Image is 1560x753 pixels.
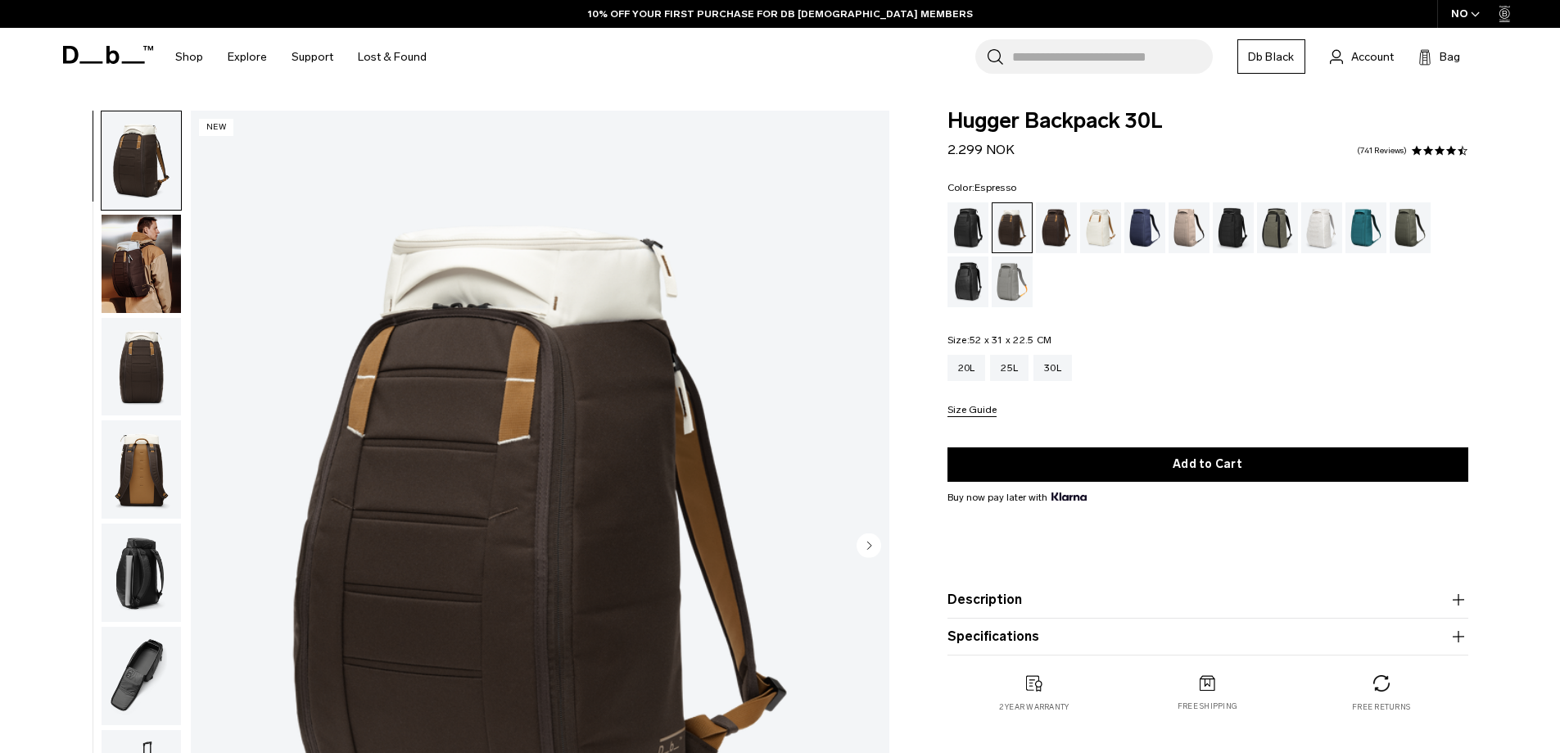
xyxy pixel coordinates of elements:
[992,202,1033,253] a: Cappuccino
[102,111,181,210] img: Hugger Backpack 30L Cappuccino
[947,111,1468,132] span: Hugger Backpack 30L
[974,182,1016,193] span: Espresso
[1330,47,1394,66] a: Account
[102,318,181,416] img: Hugger Backpack 30L Cappuccino
[101,523,182,623] button: Hugger Backpack 30L Cappuccino
[102,215,181,313] img: Hugger Backpack 30L Cappuccino
[101,317,182,417] button: Hugger Backpack 30L Cappuccino
[175,28,203,86] a: Shop
[292,28,333,86] a: Support
[970,334,1051,346] span: 52 x 31 x 22.5 CM
[1352,701,1410,713] p: Free returns
[947,355,986,381] a: 20L
[1213,202,1254,253] a: Charcoal Grey
[228,28,267,86] a: Explore
[1440,48,1460,66] span: Bag
[199,119,234,136] p: New
[102,627,181,725] img: Hugger Backpack 30L Cappuccino
[1036,202,1077,253] a: Espresso
[1351,48,1394,66] span: Account
[588,7,973,21] a: 10% OFF YOUR FIRST PURCHASE FOR DB [DEMOGRAPHIC_DATA] MEMBERS
[102,524,181,622] img: Hugger Backpack 30L Cappuccino
[1418,47,1460,66] button: Bag
[101,420,182,519] button: Hugger Backpack 30L Cappuccino
[101,626,182,726] button: Hugger Backpack 30L Cappuccino
[947,590,1468,610] button: Description
[1124,202,1165,253] a: Blue Hour
[947,142,1015,157] span: 2.299 NOK
[102,420,181,519] img: Hugger Backpack 30L Cappuccino
[1257,202,1298,253] a: Forest Green
[358,28,427,86] a: Lost & Found
[1357,147,1407,155] a: 741 reviews
[999,701,1069,713] p: 2 year warranty
[947,405,997,417] button: Size Guide
[990,355,1029,381] a: 25L
[947,202,988,253] a: Black Out
[1345,202,1386,253] a: Midnight Teal
[1051,492,1087,501] img: {"height" => 20, "alt" => "Klarna"}
[947,447,1468,482] button: Add to Cart
[1033,355,1072,381] a: 30L
[1178,701,1237,712] p: Free shipping
[947,627,1468,646] button: Specifications
[163,28,439,86] nav: Main Navigation
[1301,202,1342,253] a: Clean Slate
[1237,39,1305,74] a: Db Black
[947,183,1017,193] legend: Color:
[947,335,1052,345] legend: Size:
[1390,202,1431,253] a: Moss Green
[101,111,182,211] button: Hugger Backpack 30L Cappuccino
[101,214,182,314] button: Hugger Backpack 30L Cappuccino
[1080,202,1121,253] a: Oatmilk
[947,490,1087,505] span: Buy now pay later with
[1169,202,1210,253] a: Fogbow Beige
[857,533,881,560] button: Next slide
[947,256,988,307] a: Reflective Black
[992,256,1033,307] a: Sand Grey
